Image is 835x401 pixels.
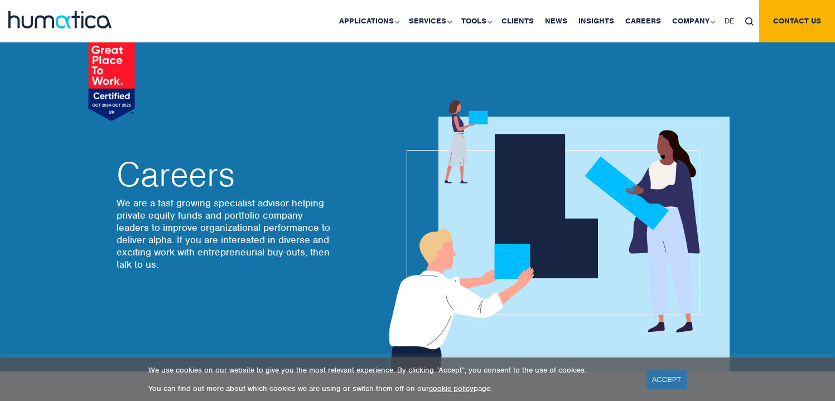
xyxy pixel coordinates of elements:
p: We use cookies on our website to give you the most relevant experience. By clicking “Accept”, you... [148,365,633,375]
h2: Careers [117,158,334,191]
img: search_icon [745,17,754,26]
a: cookie policy [429,384,474,393]
span: DE [725,16,734,26]
p: We are a fast growing specialist advisor helping private equity funds and portfolio company leade... [117,197,334,270]
a: ACCEPT [646,370,687,389]
img: logo [8,11,112,28]
img: about_banner1 [379,100,730,371]
p: You can find out more about which cookies we are using or switch them off on our page. [148,384,633,393]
